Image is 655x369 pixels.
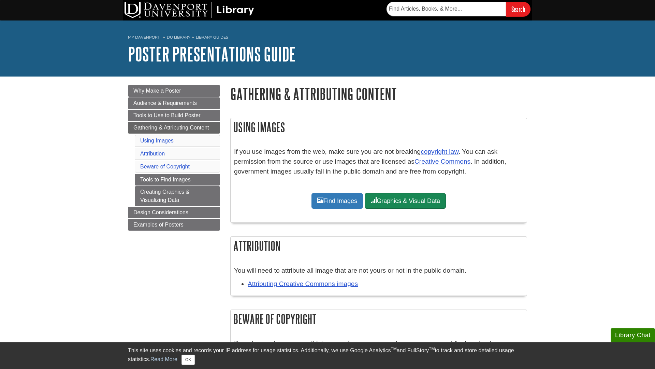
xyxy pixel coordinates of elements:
span: Gathering & Attributing Content [133,125,209,131]
a: Beware of Copyright [140,164,190,169]
span: Audience & Requirements [133,100,197,106]
h2: Attribution [231,237,527,255]
a: Attribution [140,151,165,156]
a: My Davenport [128,35,160,40]
a: Tools to Use to Build Poster [128,110,220,121]
a: Using Images [140,138,174,143]
nav: breadcrumb [128,33,527,44]
a: Library Guides [196,35,228,40]
sup: TM [429,346,435,351]
p: If you borrow images you didn't create that are not creative commons or public domain, they are m... [234,339,523,368]
a: Find Images [311,193,363,209]
sup: TM [391,346,396,351]
button: Library Chat [611,328,655,342]
a: Tools to Find Images [135,174,220,186]
div: This site uses cookies and records your IP address for usage statistics. Additionally, we use Goo... [128,346,527,365]
input: Search [506,2,530,16]
img: DU Library [125,2,254,18]
a: Gathering & Attributing Content [128,122,220,134]
a: Audience & Requirements [128,97,220,109]
a: Poster Presentations Guide [128,43,296,65]
h1: Gathering & Attributing Content [230,85,527,102]
p: If you use images from the web, make sure you are not breaking . You can ask permission from the ... [234,147,523,176]
span: Why Make a Poster [133,88,181,94]
button: Close [181,355,195,365]
div: Guide Page Menu [128,85,220,231]
input: Find Articles, Books, & More... [387,2,506,16]
a: Attributing Creative Commons images [248,280,358,287]
a: Design Considerations [128,207,220,218]
a: Graphics & Visual Data [365,193,446,209]
span: Examples of Posters [133,222,184,228]
p: You will need to attribute all image that are not yours or not in the public domain. [234,266,523,276]
a: Why Make a Poster [128,85,220,97]
span: Design Considerations [133,209,188,215]
a: Creating Graphics & Visualizing Data [135,186,220,206]
h2: Using Images [231,118,527,136]
a: Examples of Posters [128,219,220,231]
span: Tools to Use to Build Poster [133,112,201,118]
a: Creative Commons [414,158,470,165]
a: Read More [150,356,177,362]
a: copyright law [421,148,458,155]
a: DU Library [167,35,190,40]
form: Searches DU Library's articles, books, and more [387,2,530,16]
h2: Beware of Copyright [231,310,527,328]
